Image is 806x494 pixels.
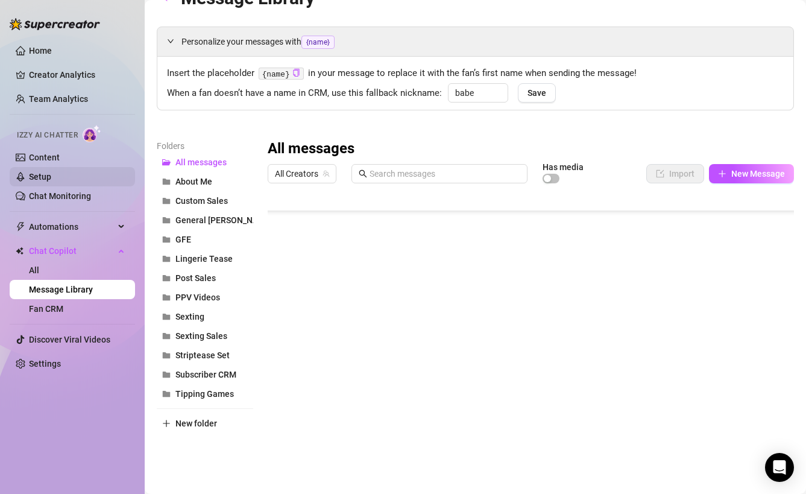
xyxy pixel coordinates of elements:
button: New Message [709,164,794,183]
button: Tipping Games [157,384,253,404]
span: Personalize your messages with [181,35,784,49]
div: Open Intercom Messenger [765,453,794,482]
span: Custom Sales [175,196,228,206]
span: Tipping Games [175,389,234,399]
span: Save [527,88,546,98]
span: plus [718,169,726,178]
a: Message Library [29,285,93,294]
span: Lingerie Tease [175,254,233,264]
a: Fan CRM [29,304,63,314]
code: {name} [259,68,304,80]
span: Izzy AI Chatter [17,130,78,141]
a: Settings [29,359,61,369]
span: {name} [301,36,335,49]
span: folder [162,370,171,379]
span: General [PERSON_NAME] [175,215,272,225]
button: Custom Sales [157,191,253,211]
h3: All messages [268,139,354,159]
button: Save [518,83,556,103]
span: folder [162,197,171,205]
button: Sexting [157,307,253,326]
span: folder [162,235,171,244]
input: Search messages [370,167,520,180]
button: Subscriber CRM [157,365,253,384]
span: folder [162,351,171,359]
img: logo-BBDzfeDw.svg [10,18,100,30]
button: PPV Videos [157,288,253,307]
span: folder [162,293,171,302]
button: New folder [157,414,253,433]
span: thunderbolt [16,222,25,232]
button: Sexting Sales [157,326,253,346]
span: Striptease Set [175,350,230,360]
span: Sexting [175,312,204,321]
button: Striptease Set [157,346,253,365]
a: Creator Analytics [29,65,125,84]
span: expanded [167,37,174,45]
div: Personalize your messages with{name} [157,27,793,56]
span: Sexting Sales [175,331,227,341]
span: Automations [29,217,115,236]
span: PPV Videos [175,293,220,302]
span: Chat Copilot [29,241,115,261]
span: folder [162,312,171,321]
span: New folder [175,419,217,428]
span: folder [162,332,171,340]
button: Lingerie Tease [157,249,253,268]
span: GFE [175,235,191,244]
span: New Message [731,169,785,179]
span: Subscriber CRM [175,370,236,379]
span: folder [162,177,171,186]
span: All Creators [275,165,329,183]
button: Import [646,164,704,183]
span: Insert the placeholder in your message to replace it with the fan’s first name when sending the m... [167,66,784,81]
img: AI Chatter [83,125,101,142]
span: Post Sales [175,273,216,283]
span: folder [162,255,171,263]
button: All messages [157,153,253,172]
button: GFE [157,230,253,249]
a: Team Analytics [29,94,88,104]
button: Post Sales [157,268,253,288]
span: plus [162,419,171,428]
a: All [29,265,39,275]
a: Discover Viral Videos [29,335,110,344]
span: search [359,169,367,178]
span: All messages [175,157,227,167]
a: Chat Monitoring [29,191,91,201]
span: copy [292,69,300,77]
button: General [PERSON_NAME] [157,211,253,230]
button: Click to Copy [292,69,300,78]
span: About Me [175,177,212,186]
span: folder [162,390,171,398]
button: About Me [157,172,253,191]
article: Folders [157,139,253,153]
span: folder [162,274,171,282]
span: When a fan doesn’t have a name in CRM, use this fallback nickname: [167,86,442,101]
span: folder-open [162,158,171,166]
img: Chat Copilot [16,247,24,255]
a: Home [29,46,52,55]
a: Content [29,153,60,162]
a: Setup [29,172,51,182]
article: Has media [543,163,584,171]
span: team [323,170,330,177]
span: folder [162,216,171,224]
